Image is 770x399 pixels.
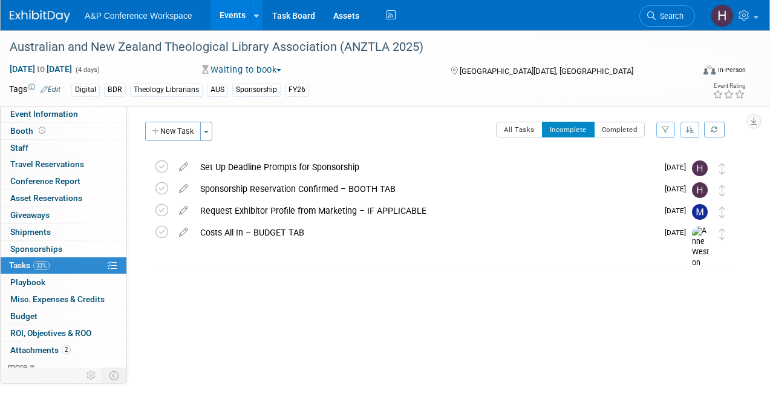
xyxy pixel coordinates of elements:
[10,109,78,119] span: Event Information
[10,193,82,203] span: Asset Reservations
[542,122,595,137] button: Incomplete
[10,143,28,153] span: Staff
[102,368,127,383] td: Toggle Event Tabs
[1,274,126,291] a: Playbook
[173,183,194,194] a: edit
[71,84,100,96] div: Digital
[719,163,725,174] i: Move task
[198,64,286,76] button: Waiting to book
[665,163,692,171] span: [DATE]
[35,64,47,74] span: to
[194,157,657,177] div: Set Up Deadline Prompts for Sponsorship
[10,311,38,321] span: Budget
[285,84,309,96] div: FY26
[1,190,126,206] a: Asset Reservations
[1,156,126,173] a: Travel Reservations
[81,368,102,383] td: Personalize Event Tab Strip
[194,179,657,199] div: Sponsorship Reservation Confirmed – BOOTH TAB
[1,241,126,257] a: Sponsorships
[1,358,126,375] a: more
[594,122,645,137] button: Completed
[713,83,745,89] div: Event Rating
[9,260,50,270] span: Tasks
[656,12,684,21] span: Search
[194,200,657,221] div: Request Exhibitor Profile from Marketing – IF APPLICABLE
[719,206,725,218] i: Move task
[33,261,50,270] span: 33%
[1,106,126,122] a: Event Information
[719,228,725,240] i: Move task
[1,342,126,358] a: Attachments2
[9,83,60,97] td: Tags
[1,325,126,341] a: ROI, Objectives & ROO
[8,361,27,371] span: more
[194,222,657,243] div: Costs All In – BUDGET TAB
[145,122,201,141] button: New Task
[10,244,62,254] span: Sponsorships
[638,63,746,81] div: Event Format
[703,65,716,74] img: Format-Inperson.png
[10,210,50,220] span: Giveaways
[9,64,73,74] span: [DATE] [DATE]
[1,123,126,139] a: Booth
[1,140,126,156] a: Staff
[1,207,126,223] a: Giveaways
[207,84,228,96] div: AUS
[692,182,708,198] img: Hannah Siegel
[639,5,695,27] a: Search
[10,277,45,287] span: Playbook
[1,257,126,274] a: Tasks33%
[36,126,48,135] span: Booth not reserved yet
[62,345,71,354] span: 2
[130,84,203,96] div: Theology Librarians
[10,176,80,186] span: Conference Report
[692,204,708,220] img: Michelle Kelly
[85,11,192,21] span: A&P Conference Workspace
[10,159,84,169] span: Travel Reservations
[1,308,126,325] a: Budget
[232,84,281,96] div: Sponsorship
[74,66,100,74] span: (4 days)
[5,36,683,58] div: Australian and New Zealand Theological Library Association (ANZTLA 2025)
[10,126,48,136] span: Booth
[10,345,71,355] span: Attachments
[173,162,194,173] a: edit
[41,85,60,94] a: Edit
[692,160,708,176] img: Hannah Siegel
[10,10,70,22] img: ExhibitDay
[717,65,746,74] div: In-Person
[665,228,692,237] span: [DATE]
[173,227,194,238] a: edit
[10,328,91,338] span: ROI, Objectives & ROO
[460,67,633,76] span: [GEOGRAPHIC_DATA][DATE], [GEOGRAPHIC_DATA]
[10,294,105,304] span: Misc. Expenses & Credits
[496,122,543,137] button: All Tasks
[1,173,126,190] a: Conference Report
[1,291,126,308] a: Misc. Expenses & Credits
[665,185,692,193] span: [DATE]
[711,4,734,27] img: Hannah Siegel
[665,206,692,215] span: [DATE]
[10,227,51,237] span: Shipments
[1,224,126,240] a: Shipments
[173,205,194,216] a: edit
[692,226,710,269] img: Anne Weston
[104,84,126,96] div: BDR
[704,122,725,137] a: Refresh
[719,185,725,196] i: Move task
